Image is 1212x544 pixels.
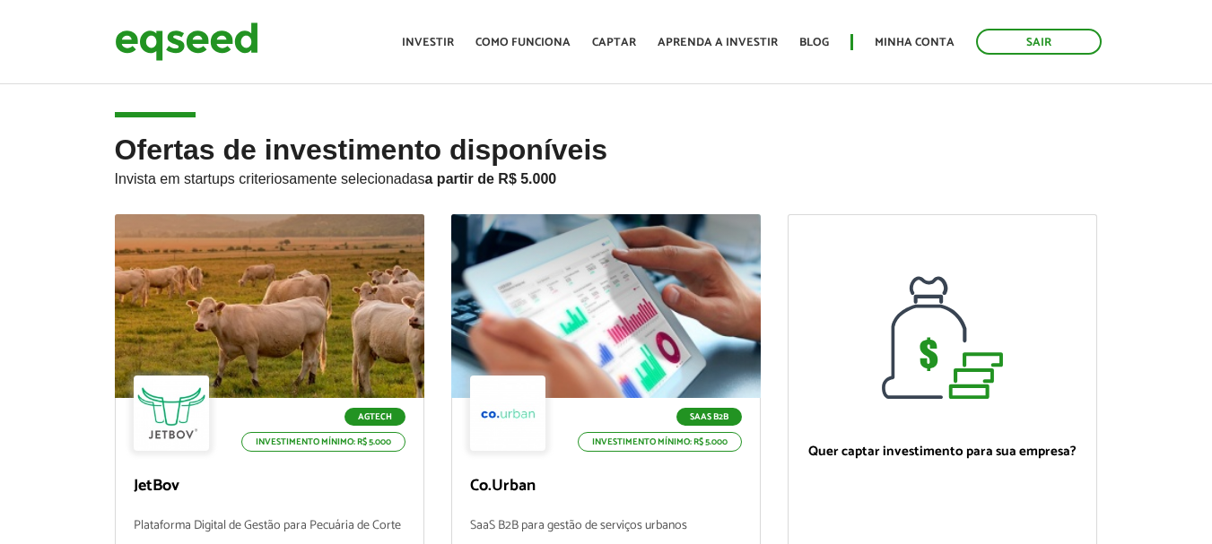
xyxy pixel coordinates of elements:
[402,37,454,48] a: Investir
[115,18,258,65] img: EqSeed
[578,432,742,452] p: Investimento mínimo: R$ 5.000
[241,432,405,452] p: Investimento mínimo: R$ 5.000
[475,37,571,48] a: Como funciona
[134,477,405,497] p: JetBov
[470,477,742,497] p: Co.Urban
[425,171,557,186] strong: a partir de R$ 5.000
[658,37,778,48] a: Aprenda a investir
[676,408,742,426] p: SaaS B2B
[115,134,1098,214] h2: Ofertas de investimento disponíveis
[799,37,829,48] a: Blog
[976,29,1102,55] a: Sair
[344,408,405,426] p: Agtech
[875,37,955,48] a: Minha conta
[807,444,1078,460] p: Quer captar investimento para sua empresa?
[592,37,636,48] a: Captar
[115,166,1098,187] p: Invista em startups criteriosamente selecionadas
